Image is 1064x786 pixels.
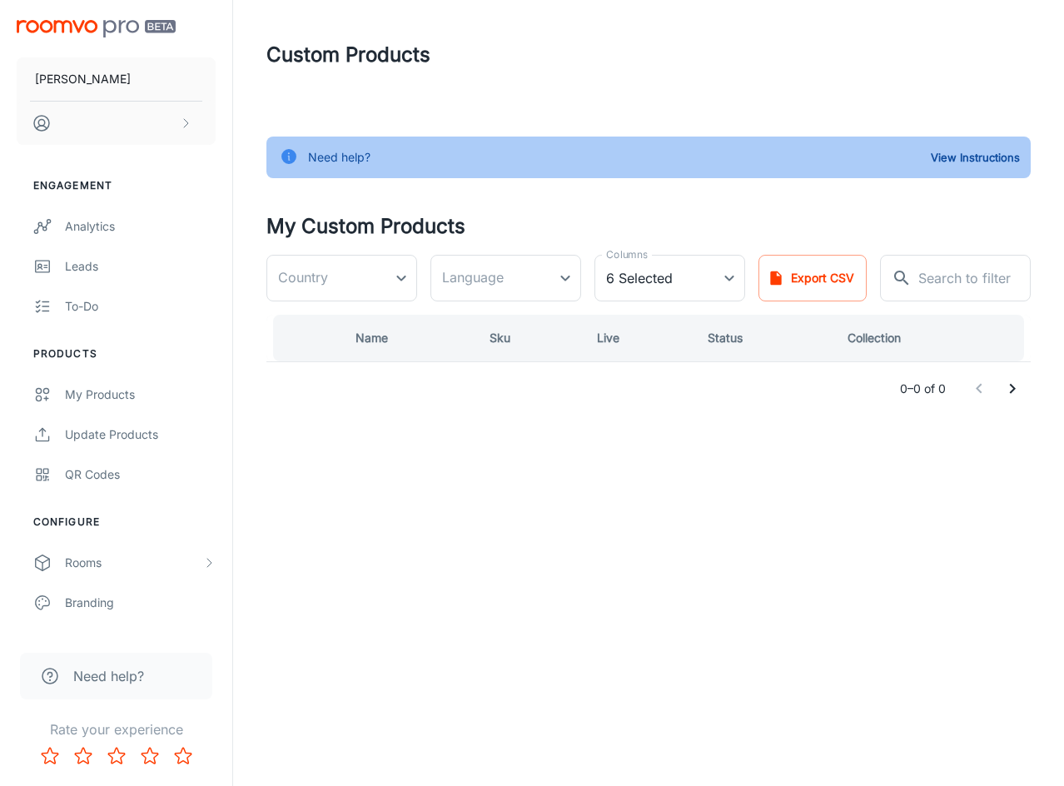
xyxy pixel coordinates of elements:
div: Analytics [65,217,216,236]
div: Leads [65,257,216,276]
div: To-do [65,297,216,316]
button: Export CSV [758,255,868,301]
h1: Custom Products [266,40,430,70]
h4: My Custom Products [266,211,1031,241]
button: [PERSON_NAME] [17,57,216,101]
div: My Products [65,386,216,404]
p: [PERSON_NAME] [35,70,131,88]
button: Go to next page [996,372,1029,405]
input: Search to filter [918,255,1031,301]
div: 6 Selected [594,255,745,301]
label: Columns [606,247,648,261]
div: Need help? [308,142,370,173]
img: Roomvo PRO Beta [17,20,176,37]
p: 0–0 of 0 [900,380,946,398]
button: View Instructions [927,145,1024,170]
div: Update Products [65,425,216,444]
div: QR Codes [65,465,216,484]
th: Live [584,315,695,361]
th: Status [694,315,834,361]
th: Sku [476,315,584,361]
th: Collection [834,315,1031,361]
th: Name [342,315,476,361]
